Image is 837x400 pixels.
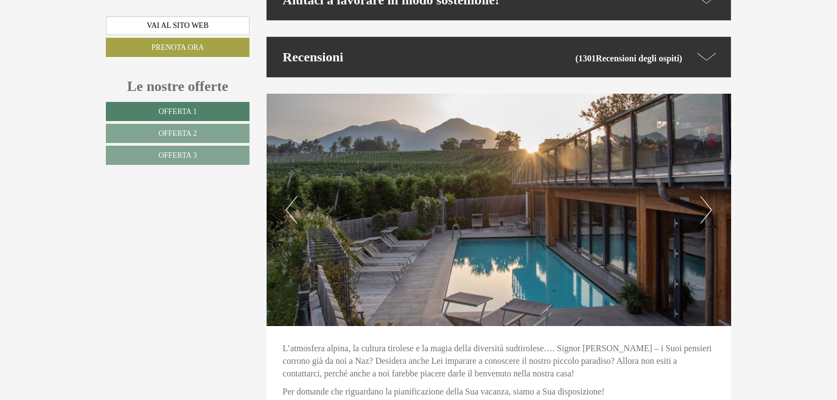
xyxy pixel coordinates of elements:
span: Offerta 3 [159,151,197,159]
button: Previous [286,196,297,224]
p: L’atmosfera alpina, la cultura tirolese e la magia della diversità sudtirolese…. Signor [PERSON_N... [283,342,715,380]
small: (1301 ) [575,54,682,63]
span: Offerta 2 [159,129,197,138]
span: Offerta 1 [159,107,197,116]
p: Per domande che riguardano la pianificazione della Sua vacanza, siamo a Sua disposizione! [283,386,715,398]
a: Prenota ora [106,38,250,57]
span: Recensioni degli ospiti [596,54,680,63]
button: Next [700,196,712,224]
a: Vai al sito web [106,16,250,35]
div: Le nostre offerte [106,76,250,96]
div: Recensioni [267,37,732,77]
